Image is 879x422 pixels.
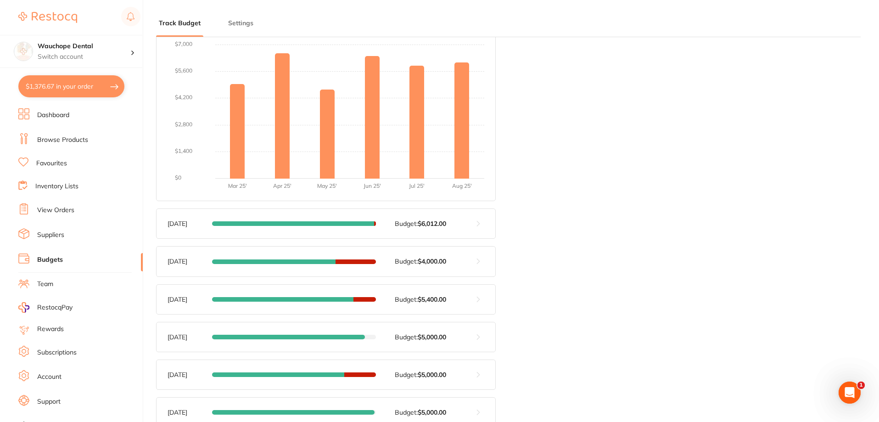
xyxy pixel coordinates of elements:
p: [DATE] [168,371,208,378]
a: Account [37,372,62,382]
a: Browse Products [37,135,88,145]
a: Team [37,280,53,289]
button: Settings [225,19,256,28]
img: Wauchope Dental [14,42,33,61]
a: Budgets [37,255,63,264]
p: [DATE] [168,333,208,341]
p: Budget: [395,220,446,227]
a: Restocq Logo [18,7,77,28]
a: RestocqPay [18,302,73,313]
p: Budget: [395,258,446,265]
p: [DATE] [168,409,208,416]
p: [DATE] [168,296,208,303]
iframe: Intercom live chat [839,382,861,404]
p: [DATE] [168,220,208,227]
button: Track Budget [156,19,203,28]
p: Switch account [38,52,130,62]
strong: $5,400.00 [418,295,446,304]
p: [DATE] [168,258,208,265]
a: View Orders [37,206,74,215]
strong: $6,012.00 [418,219,446,228]
h4: Wauchope Dental [38,42,130,51]
img: RestocqPay [18,302,29,313]
strong: $5,000.00 [418,408,446,416]
a: Favourites [36,159,67,168]
button: $1,376.67 in your order [18,75,124,97]
a: Support [37,397,61,406]
p: Budget: [395,371,446,378]
strong: $5,000.00 [418,371,446,379]
span: 1 [857,382,865,389]
span: RestocqPay [37,303,73,312]
a: Inventory Lists [35,182,78,191]
strong: $4,000.00 [418,257,446,265]
p: Budget: [395,409,446,416]
img: Restocq Logo [18,12,77,23]
a: Subscriptions [37,348,77,357]
p: Budget: [395,296,446,303]
a: Dashboard [37,111,69,120]
a: Rewards [37,325,64,334]
strong: $5,000.00 [418,333,446,341]
a: Suppliers [37,231,64,240]
p: Budget: [395,333,446,341]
